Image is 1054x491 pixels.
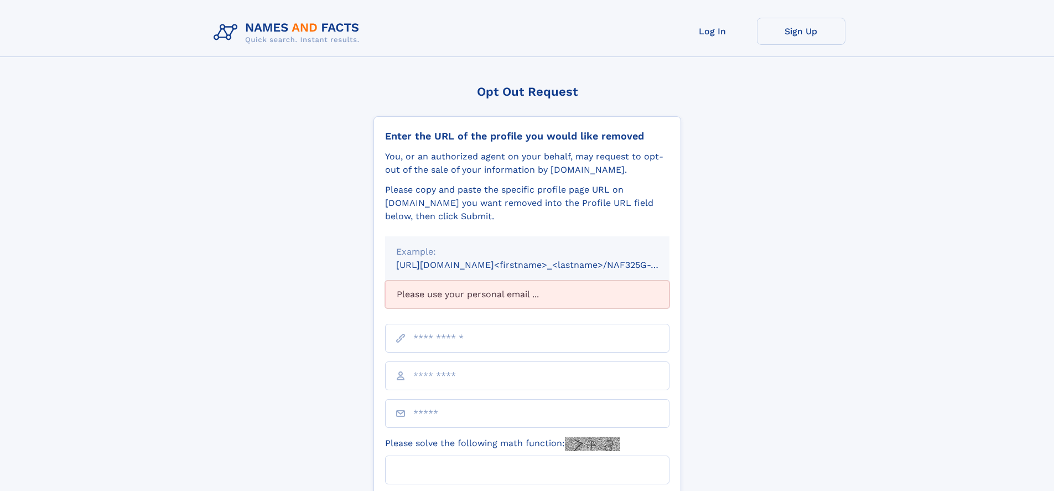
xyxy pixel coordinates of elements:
a: Sign Up [757,18,845,45]
div: Please copy and paste the specific profile page URL on [DOMAIN_NAME] you want removed into the Pr... [385,183,669,223]
div: Please use your personal email ... [385,281,669,308]
img: Logo Names and Facts [209,18,368,48]
label: Please solve the following math function: [385,437,620,451]
div: Enter the URL of the profile you would like removed [385,130,669,142]
div: Example: [396,245,658,259]
small: [URL][DOMAIN_NAME]<firstname>_<lastname>/NAF325G-xxxxxxxx [396,260,690,270]
div: You, or an authorized agent on your behalf, may request to opt-out of the sale of your informatio... [385,150,669,177]
div: Opt Out Request [373,85,681,99]
a: Log In [668,18,757,45]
